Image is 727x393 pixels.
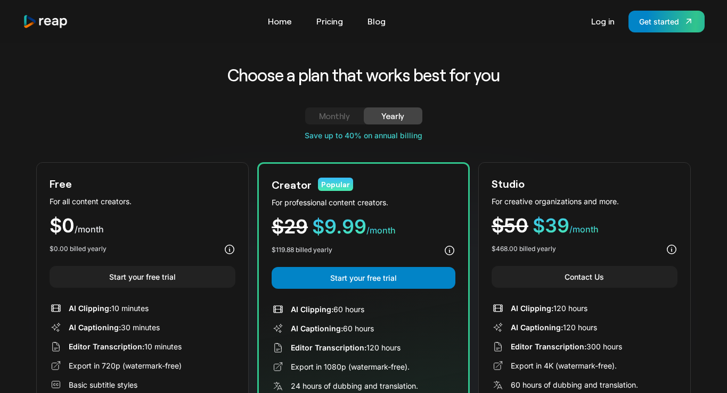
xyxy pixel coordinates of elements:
[50,196,235,207] div: For all content creators.
[569,224,599,235] span: /month
[533,214,569,237] span: $39
[377,110,410,122] div: Yearly
[272,197,455,208] div: For professional content creators.
[291,342,401,353] div: 120 hours
[50,175,72,191] div: Free
[511,342,586,351] span: Editor Transcription:
[366,225,396,236] span: /month
[69,341,182,352] div: 10 minutes
[69,323,121,332] span: AI Captioning:
[511,360,617,371] div: Export in 4K (watermark-free).
[511,322,597,333] div: 120 hours
[23,14,69,29] img: reap logo
[511,379,638,390] div: 60 hours of dubbing and translation.
[492,266,677,288] a: Contact Us
[272,177,312,193] div: Creator
[492,214,528,237] span: $50
[69,304,111,313] span: AI Clipping:
[511,303,587,314] div: 120 hours
[69,342,144,351] span: Editor Transcription:
[318,178,353,191] div: Popular
[492,175,525,191] div: Studio
[492,244,556,254] div: $468.00 billed yearly
[639,16,679,27] div: Get started
[69,360,182,371] div: Export in 720p (watermark-free)
[628,11,705,32] a: Get started
[511,304,553,313] span: AI Clipping:
[291,324,343,333] span: AI Captioning:
[318,110,351,122] div: Monthly
[75,224,104,235] span: /month
[69,303,149,314] div: 10 minutes
[511,323,563,332] span: AI Captioning:
[263,13,297,30] a: Home
[511,341,622,352] div: 300 hours
[272,215,308,238] span: $29
[291,380,418,391] div: 24 hours of dubbing and translation.
[311,13,348,30] a: Pricing
[272,245,332,255] div: $119.88 billed yearly
[291,343,366,352] span: Editor Transcription:
[362,13,391,30] a: Blog
[492,196,677,207] div: For creative organizations and more.
[144,64,583,86] h2: Choose a plan that works best for you
[312,215,366,238] span: $9.99
[291,361,410,372] div: Export in 1080p (watermark-free).
[291,304,364,315] div: 60 hours
[50,266,235,288] a: Start your free trial
[291,323,374,334] div: 60 hours
[291,305,333,314] span: AI Clipping:
[69,379,137,390] div: Basic subtitle styles
[50,216,235,236] div: $0
[69,322,160,333] div: 30 minutes
[272,267,455,289] a: Start your free trial
[586,13,620,30] a: Log in
[50,244,107,254] div: $0.00 billed yearly
[36,130,691,141] div: Save up to 40% on annual billing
